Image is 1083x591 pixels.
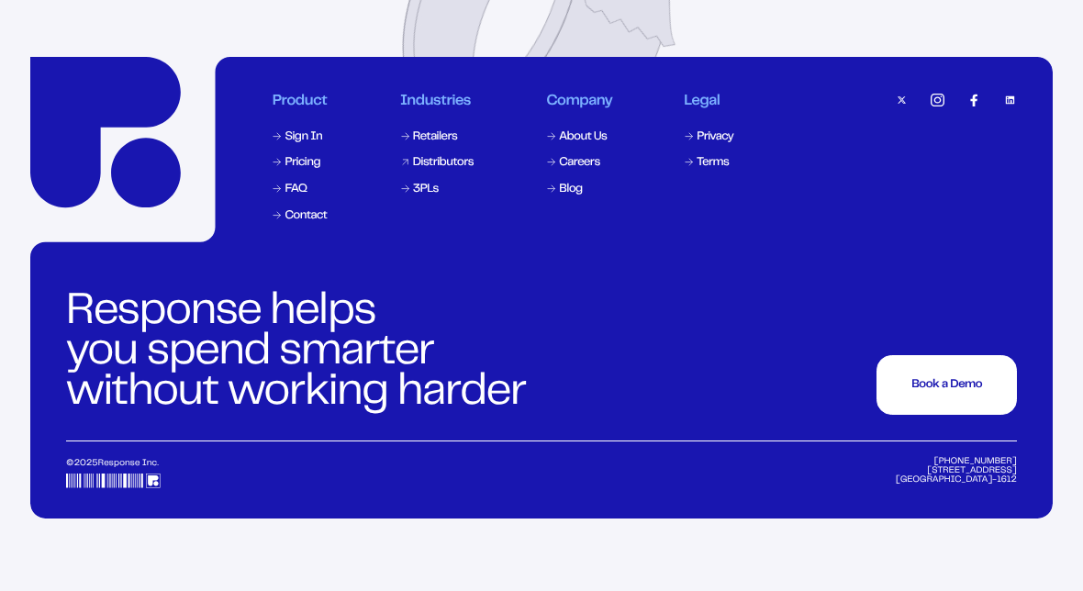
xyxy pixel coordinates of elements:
[398,154,476,173] a: Distributors
[683,154,737,173] a: Terms
[697,157,729,169] div: Terms
[876,355,1017,414] button: Book a DemoBook a DemoBook a DemoBook a Demo
[285,184,307,195] div: FAQ
[66,457,273,488] div: © 2025 Response Inc.
[271,181,330,199] a: FAQ
[559,157,599,169] div: Careers
[545,128,614,146] a: About Us
[559,184,582,195] div: Blog
[895,457,1017,488] div: [PHONE_NUMBER] [STREET_ADDRESS] [GEOGRAPHIC_DATA]-1612
[400,94,475,112] div: Industries
[285,157,320,169] div: Pricing
[684,94,735,112] div: Legal
[66,293,534,415] div: Response helps you spend smarter without working harder
[30,57,181,207] a: Response Home
[545,154,614,173] a: Careers
[398,128,476,146] a: Retailers
[931,94,944,107] img: instagram
[271,154,330,173] a: Pricing
[413,131,457,143] div: Retailers
[413,157,474,169] div: Distributors
[911,379,982,391] div: Book a Demo
[285,131,323,143] div: Sign In
[398,181,476,199] a: 3PLs
[271,206,330,225] a: Contact
[1003,94,1017,107] img: linkedin
[546,94,612,112] div: Company
[895,94,909,107] img: twitter
[967,94,981,107] img: facebook
[545,181,614,199] a: Blog
[683,128,737,146] a: Privacy
[273,94,329,112] div: Product
[413,184,439,195] div: 3PLs
[559,131,607,143] div: About Us
[285,210,328,222] div: Contact
[697,131,733,143] div: Privacy
[271,128,330,146] a: Sign In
